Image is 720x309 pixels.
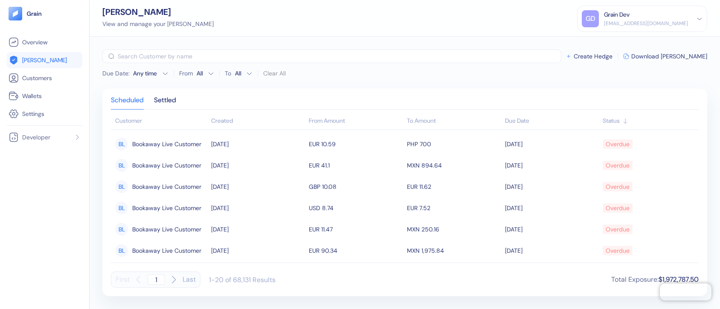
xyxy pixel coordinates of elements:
[115,159,128,172] div: BL
[22,74,52,82] span: Customers
[503,176,601,197] td: [DATE]
[9,55,81,65] a: [PERSON_NAME]
[209,240,307,261] td: [DATE]
[631,53,707,59] span: Download [PERSON_NAME]
[307,219,405,240] td: EUR 11.47
[132,179,201,194] span: Bookaway Live Customer
[183,271,196,288] button: Last
[606,179,630,194] div: Overdue
[209,197,307,219] td: [DATE]
[9,73,81,83] a: Customers
[606,158,630,173] div: Overdue
[209,155,307,176] td: [DATE]
[405,133,503,155] td: PHP 700
[9,109,81,119] a: Settings
[606,222,630,237] div: Overdue
[307,197,405,219] td: USD 8.74
[659,275,699,284] span: $1,972,787.50
[405,197,503,219] td: EUR 7.52
[102,69,168,78] button: Due Date:Any time
[307,155,405,176] td: EUR 41.1
[118,49,561,63] input: Search Customer by name
[115,223,128,236] div: BL
[132,137,201,151] span: Bookaway Live Customer
[132,158,201,173] span: Bookaway Live Customer
[209,176,307,197] td: [DATE]
[405,155,503,176] td: MXN 894.64
[115,202,128,214] div: BL
[22,133,50,142] span: Developer
[566,53,613,59] button: Create Hedge
[132,243,201,258] span: Bookaway Live Customer
[209,133,307,155] td: [DATE]
[405,240,503,261] td: MXN 1,975.84
[179,70,193,76] label: From
[102,69,130,78] span: Due Date :
[307,240,405,261] td: EUR 90.34
[503,240,601,261] td: [DATE]
[9,7,22,20] img: logo-tablet-V2.svg
[22,110,44,118] span: Settings
[582,10,599,27] div: GD
[111,97,144,109] div: Scheduled
[209,219,307,240] td: [DATE]
[133,69,159,78] div: Any time
[116,271,130,288] button: First
[503,133,601,155] td: [DATE]
[503,219,601,240] td: [DATE]
[405,219,503,240] td: MXN 250.16
[574,53,613,59] span: Create Hedge
[606,137,630,151] div: Overdue
[604,20,688,27] div: [EMAIL_ADDRESS][DOMAIN_NAME]
[503,155,601,176] td: [DATE]
[209,275,276,284] div: 1-20 of 68,131 Results
[22,56,67,64] span: [PERSON_NAME]
[606,201,630,215] div: Overdue
[195,66,214,80] button: From
[604,10,630,19] div: Grain Dev
[115,180,128,193] div: BL
[26,11,42,17] img: logo
[225,70,231,76] label: To
[503,197,601,219] td: [DATE]
[405,113,503,130] th: To Amount
[233,66,253,80] button: To
[9,91,81,101] a: Wallets
[505,116,599,125] div: Sort ascending
[102,8,214,16] div: [PERSON_NAME]
[102,20,214,29] div: View and manage your [PERSON_NAME]
[115,244,128,257] div: BL
[115,138,128,150] div: BL
[111,113,209,130] th: Customer
[307,113,405,130] th: From Amount
[22,38,47,46] span: Overview
[9,37,81,47] a: Overview
[307,176,405,197] td: GBP 10.08
[606,243,630,258] div: Overdue
[660,283,711,300] iframe: Chatra live chat
[623,53,707,59] button: Download [PERSON_NAME]
[22,92,42,100] span: Wallets
[211,116,305,125] div: Sort ascending
[154,97,176,109] div: Settled
[405,176,503,197] td: EUR 11.62
[307,133,405,155] td: EUR 10.59
[611,274,699,285] div: Total Exposure :
[132,222,201,237] span: Bookaway Live Customer
[132,201,201,215] span: Bookaway Live Customer
[603,116,694,125] div: Sort ascending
